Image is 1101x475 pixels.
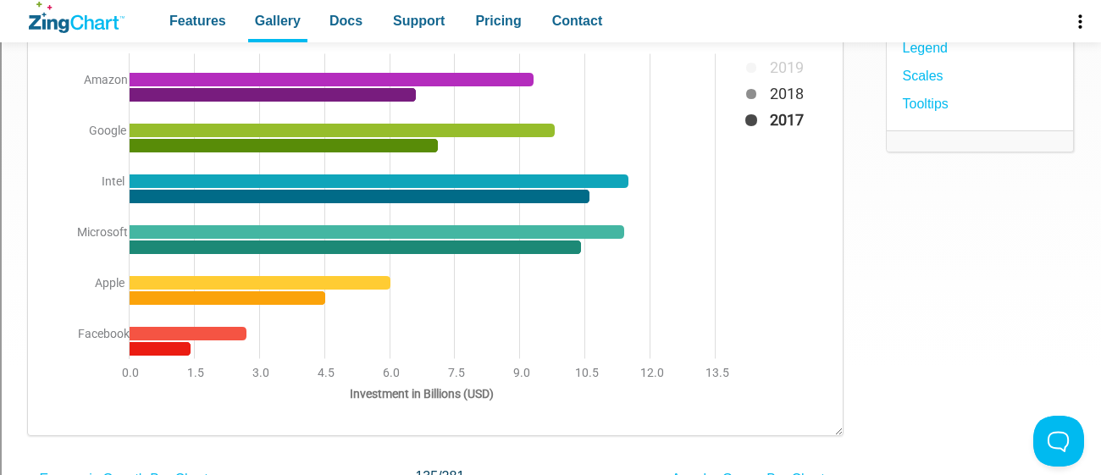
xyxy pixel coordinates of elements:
span: Pricing [475,9,521,32]
div: Sort A > Z [7,40,1094,55]
div: Delete [7,86,1094,101]
div: Sort New > Old [7,55,1094,70]
div: Move To ... [7,70,1094,86]
span: Docs [329,9,362,32]
a: ZingChart Logo. Click to return to the homepage [29,2,124,33]
span: Features [169,9,226,32]
div: Sign out [7,116,1094,131]
iframe: Toggle Customer Support [1033,416,1084,467]
span: Support [393,9,445,32]
span: Gallery [255,9,301,32]
div: Options [7,101,1094,116]
div: Home [7,7,354,22]
span: Contact [552,9,603,32]
input: Search outlines [7,22,157,40]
